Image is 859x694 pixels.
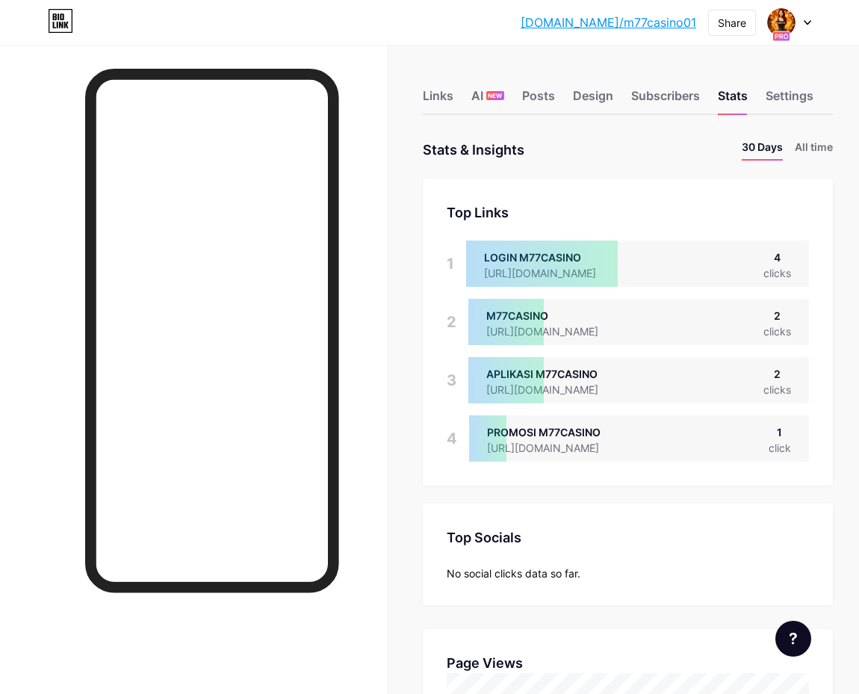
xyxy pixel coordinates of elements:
div: PROMOSI M77CASINO [487,424,623,440]
div: Settings [766,87,813,114]
div: [URL][DOMAIN_NAME] [486,382,622,397]
div: Posts [522,87,555,114]
div: click [769,440,791,456]
div: clicks [763,382,791,397]
div: Page Views [447,653,809,673]
a: [DOMAIN_NAME]/m77casino01 [521,13,696,31]
div: 1 [769,424,791,440]
div: 2 [763,308,791,323]
div: Design [573,87,613,114]
div: Top Socials [447,527,809,548]
div: clicks [763,265,791,281]
img: Sun Flower [767,8,796,37]
div: Subscribers [631,87,700,114]
div: [URL][DOMAIN_NAME] [487,440,623,456]
div: M77CASINO [486,308,622,323]
div: Stats [718,87,748,114]
div: [URL][DOMAIN_NAME] [486,323,622,339]
div: 4 [447,415,457,462]
div: Share [718,15,746,31]
div: AI [471,87,504,114]
div: 4 [763,250,791,265]
div: 2 [447,299,456,345]
div: Top Links [447,202,809,223]
div: clicks [763,323,791,339]
div: 3 [447,357,456,403]
div: No social clicks data so far. [447,566,809,581]
li: 30 Days [742,139,783,161]
div: Links [423,87,453,114]
div: 2 [763,366,791,382]
div: APLIKASI M77CASINO [486,366,622,382]
div: 1 [447,241,454,287]
div: Stats & Insights [423,139,524,161]
span: NEW [488,91,502,100]
li: All time [795,139,833,161]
